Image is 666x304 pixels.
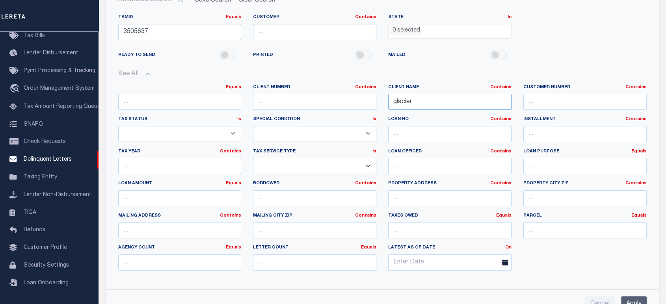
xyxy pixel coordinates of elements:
[388,254,512,271] input: Enter Date
[523,190,647,206] input: ...
[382,245,517,251] label: LATEST AS OF DATE
[24,33,45,39] span: Tax Bills
[388,158,512,174] input: ...
[523,213,647,219] label: PARCEL
[118,213,242,219] label: Mailing Address
[391,26,422,35] li: 0 selected
[253,52,273,59] span: PRINTED
[253,116,376,123] label: Special Condition
[226,181,241,185] a: Equals
[118,52,155,59] span: READY TO SEND
[388,94,512,110] input: ...
[253,213,376,219] label: Mailing City Zip
[523,84,647,91] label: Customer Number
[508,15,512,19] a: In
[388,213,512,219] label: TAXES OWED
[505,245,512,250] a: On
[118,148,242,155] label: Tax Year
[253,148,376,155] label: Tax Service Type
[388,222,512,238] input: ...
[253,14,376,21] label: Customer
[118,222,242,238] input: ...
[625,117,647,121] a: Contains
[253,180,376,187] label: BORROWER
[490,85,512,89] a: Contains
[361,245,376,250] a: Equals
[388,126,512,142] input: ...
[496,213,512,218] a: Equals
[523,94,647,110] input: ...
[388,116,512,123] label: LOAN NO
[24,50,78,56] span: Lender Disbursement
[523,222,647,238] input: ...
[388,52,406,59] span: MAILED
[24,245,67,250] span: Customer Profile
[220,213,241,218] a: Contains
[118,70,647,78] button: See All
[118,180,242,187] label: LOAN AMOUNT
[226,85,241,89] a: Equals
[253,254,376,271] input: ...
[253,84,376,91] label: Client Number
[355,15,376,19] a: Contains
[625,181,647,185] a: Contains
[24,86,95,91] span: Order Management System
[388,14,512,21] label: STATE
[490,149,512,154] a: Contains
[24,227,45,233] span: Refunds
[523,180,647,187] label: Property City Zip
[226,15,241,19] a: Equals
[523,116,647,123] label: Installment
[118,94,242,110] input: ...
[220,149,241,154] a: Contains
[372,117,376,121] a: Is
[388,180,512,187] label: Property Address
[118,245,242,251] label: Agency Count
[24,263,69,268] span: Security Settings
[490,117,512,121] a: Contains
[355,181,376,185] a: Contains
[24,209,36,215] span: TIQA
[253,245,376,251] label: LETTER COUNT
[523,148,647,155] label: LOAN PURPOSE
[253,222,376,238] input: ...
[118,14,242,21] label: TBMID
[523,126,647,142] input: ...
[24,280,69,286] span: Loan Onboarding
[24,157,72,162] span: Delinquent Letters
[226,245,241,250] a: Equals
[118,24,242,40] input: ...
[253,94,376,110] input: ...
[355,213,376,218] a: Contains
[625,85,647,89] a: Contains
[24,139,66,145] span: Check Requests
[631,213,647,218] a: Equals
[24,192,91,198] span: Lender Non-Disbursement
[253,190,376,206] input: ...
[118,190,242,206] input: ...
[118,254,242,271] input: ...
[118,116,242,123] label: Tax Status
[118,158,242,174] input: ...
[388,148,512,155] label: LOAN OFFICER
[490,181,512,185] a: Contains
[237,117,241,121] a: Is
[523,158,647,174] input: ...
[631,149,647,154] a: Equals
[24,104,100,109] span: Tax Amount Reporting Queue
[388,84,512,91] label: Client Name
[24,68,95,74] span: Pymt Processing & Tracking
[388,190,512,206] input: ...
[372,149,376,154] a: Is
[24,174,57,180] span: Taxing Entity
[9,84,22,94] i: travel_explore
[355,85,376,89] a: Contains
[253,24,376,40] input: ...
[24,121,43,127] span: SNAPQ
